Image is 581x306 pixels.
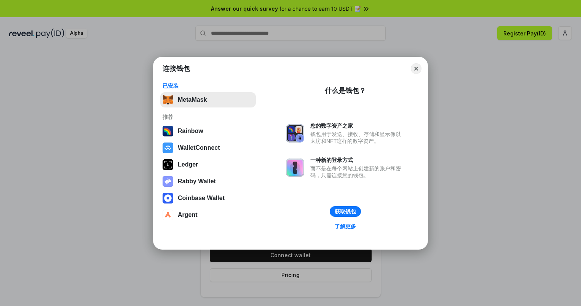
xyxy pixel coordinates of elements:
img: svg+xml,%3Csvg%20xmlns%3D%22http%3A%2F%2Fwww.w3.org%2F2000%2Fsvg%22%20fill%3D%22none%22%20viewBox... [286,124,304,143]
div: 推荐 [163,114,254,120]
button: Close [411,63,421,74]
button: 获取钱包 [330,206,361,217]
img: svg+xml,%3Csvg%20width%3D%22120%22%20height%3D%22120%22%20viewBox%3D%220%200%20120%20120%22%20fil... [163,126,173,136]
div: Rabby Wallet [178,178,216,185]
div: MetaMask [178,96,207,103]
img: svg+xml,%3Csvg%20xmlns%3D%22http%3A%2F%2Fwww.w3.org%2F2000%2Fsvg%22%20width%3D%2228%22%20height%3... [163,159,173,170]
div: 已安装 [163,82,254,89]
img: svg+xml,%3Csvg%20xmlns%3D%22http%3A%2F%2Fwww.w3.org%2F2000%2Fsvg%22%20fill%3D%22none%22%20viewBox... [286,159,304,177]
div: 而不是在每个网站上创建新的账户和密码，只需连接您的钱包。 [310,165,405,179]
div: Coinbase Wallet [178,195,225,202]
div: 了解更多 [335,223,356,230]
button: Rainbow [160,123,256,139]
img: svg+xml,%3Csvg%20xmlns%3D%22http%3A%2F%2Fwww.w3.org%2F2000%2Fsvg%22%20fill%3D%22none%22%20viewBox... [163,176,173,187]
div: WalletConnect [178,144,220,151]
div: 您的数字资产之家 [310,122,405,129]
button: Argent [160,207,256,223]
a: 了解更多 [330,221,361,231]
img: svg+xml,%3Csvg%20fill%3D%22none%22%20height%3D%2233%22%20viewBox%3D%220%200%2035%2033%22%20width%... [163,95,173,105]
button: Ledger [160,157,256,172]
div: 一种新的登录方式 [310,157,405,163]
button: WalletConnect [160,140,256,155]
div: Ledger [178,161,198,168]
h1: 连接钱包 [163,64,190,73]
img: svg+xml,%3Csvg%20width%3D%2228%22%20height%3D%2228%22%20viewBox%3D%220%200%2028%2028%22%20fill%3D... [163,143,173,153]
div: Argent [178,211,198,218]
div: Rainbow [178,128,203,135]
button: Rabby Wallet [160,174,256,189]
img: svg+xml,%3Csvg%20width%3D%2228%22%20height%3D%2228%22%20viewBox%3D%220%200%2028%2028%22%20fill%3D... [163,193,173,203]
button: MetaMask [160,92,256,107]
div: 钱包用于发送、接收、存储和显示像以太坊和NFT这样的数字资产。 [310,131,405,144]
div: 什么是钱包？ [325,86,366,95]
div: 获取钱包 [335,208,356,215]
button: Coinbase Wallet [160,191,256,206]
img: svg+xml,%3Csvg%20width%3D%2228%22%20height%3D%2228%22%20viewBox%3D%220%200%2028%2028%22%20fill%3D... [163,210,173,220]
